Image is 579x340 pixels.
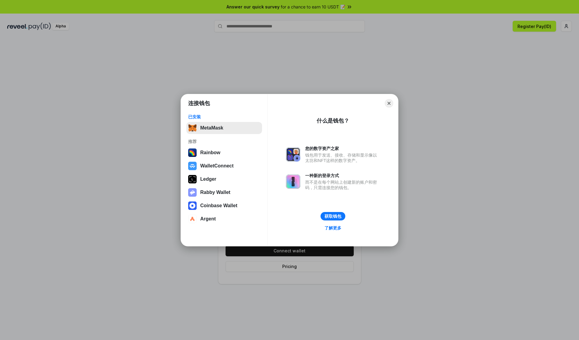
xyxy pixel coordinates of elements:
[385,99,393,108] button: Close
[188,215,197,223] img: svg+xml,%3Csvg%20width%3D%2228%22%20height%3D%2228%22%20viewBox%3D%220%200%2028%2028%22%20fill%3D...
[188,188,197,197] img: svg+xml,%3Csvg%20xmlns%3D%22http%3A%2F%2Fwww.w3.org%2F2000%2Fsvg%22%20fill%3D%22none%22%20viewBox...
[200,150,220,155] div: Rainbow
[186,160,262,172] button: WalletConnect
[286,174,300,189] img: svg+xml,%3Csvg%20xmlns%3D%22http%3A%2F%2Fwww.w3.org%2F2000%2Fsvg%22%20fill%3D%22none%22%20viewBox...
[200,190,230,195] div: Rabby Wallet
[186,147,262,159] button: Rainbow
[188,124,197,132] img: svg+xml,%3Csvg%20fill%3D%22none%22%20height%3D%2233%22%20viewBox%3D%220%200%2035%2033%22%20width%...
[200,176,216,182] div: Ledger
[186,173,262,185] button: Ledger
[321,224,345,232] a: 了解更多
[200,216,216,222] div: Argent
[200,163,234,169] div: WalletConnect
[305,146,380,151] div: 您的数字资产之家
[186,122,262,134] button: MetaMask
[305,152,380,163] div: 钱包用于发送、接收、存储和显示像以太坊和NFT这样的数字资产。
[317,117,349,124] div: 什么是钱包？
[188,201,197,210] img: svg+xml,%3Csvg%20width%3D%2228%22%20height%3D%2228%22%20viewBox%3D%220%200%2028%2028%22%20fill%3D...
[188,100,210,107] h1: 连接钱包
[321,212,345,220] button: 获取钱包
[186,200,262,212] button: Coinbase Wallet
[186,213,262,225] button: Argent
[186,186,262,198] button: Rabby Wallet
[188,162,197,170] img: svg+xml,%3Csvg%20width%3D%2228%22%20height%3D%2228%22%20viewBox%3D%220%200%2028%2028%22%20fill%3D...
[188,139,260,144] div: 推荐
[200,203,237,208] div: Coinbase Wallet
[188,114,260,120] div: 已安装
[305,179,380,190] div: 而不是在每个网站上创建新的账户和密码，只需连接您的钱包。
[324,214,341,219] div: 获取钱包
[305,173,380,178] div: 一种新的登录方式
[286,147,300,162] img: svg+xml,%3Csvg%20xmlns%3D%22http%3A%2F%2Fwww.w3.org%2F2000%2Fsvg%22%20fill%3D%22none%22%20viewBox...
[188,175,197,183] img: svg+xml,%3Csvg%20xmlns%3D%22http%3A%2F%2Fwww.w3.org%2F2000%2Fsvg%22%20width%3D%2228%22%20height%3...
[200,125,223,131] div: MetaMask
[324,225,341,231] div: 了解更多
[188,148,197,157] img: svg+xml,%3Csvg%20width%3D%22120%22%20height%3D%22120%22%20viewBox%3D%220%200%20120%20120%22%20fil...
